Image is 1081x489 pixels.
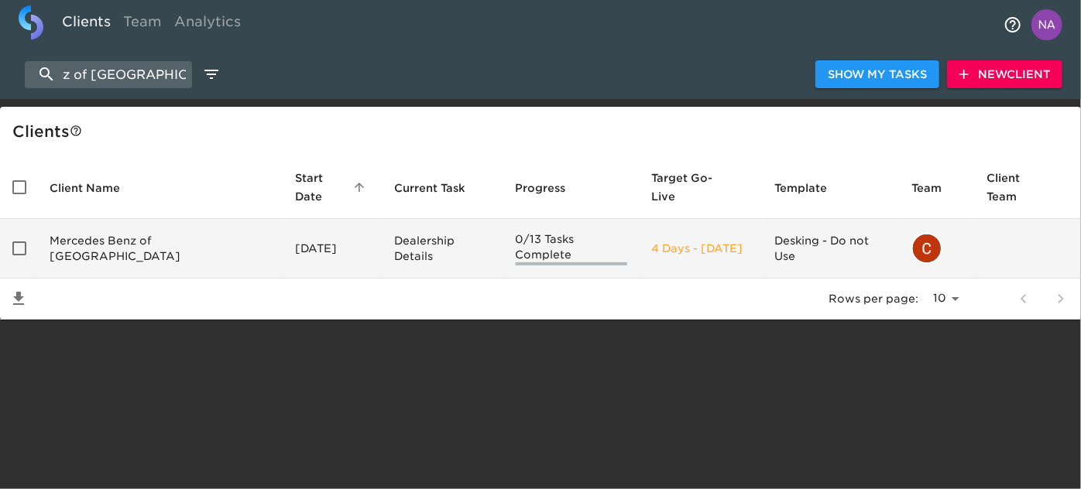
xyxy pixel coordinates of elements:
[775,179,848,197] span: Template
[70,125,82,137] svg: This is a list of all of your clients and clients shared with you
[911,179,962,197] span: Team
[516,179,586,197] span: Progress
[198,61,225,87] button: edit
[828,65,927,84] span: Show My Tasks
[994,6,1031,43] button: notifications
[987,169,1069,206] span: Client Team
[19,5,43,39] img: logo
[56,5,117,43] a: Clients
[652,241,750,256] p: 4 Days - [DATE]
[25,61,192,88] input: search
[283,219,381,279] td: [DATE]
[959,65,1050,84] span: New Client
[394,179,465,197] span: This is the next Task in this Hub that should be completed
[829,291,918,306] p: Rows per page:
[503,219,640,279] td: 0/13 Tasks Complete
[168,5,247,43] a: Analytics
[295,169,369,206] span: Start Date
[37,219,283,279] td: Mercedes Benz of [GEOGRAPHIC_DATA]
[925,287,965,310] select: rows per page
[911,233,962,264] div: christopher.mccarthy@roadster.com
[913,234,941,262] img: christopher.mccarthy@roadster.com
[394,179,486,197] span: Current Task
[1031,9,1062,40] img: Profile
[815,60,939,89] button: Show My Tasks
[12,119,1075,144] div: Client s
[382,219,503,279] td: Dealership Details
[652,169,730,206] span: Calculated based on the start date and the duration of all Tasks contained in this Hub.
[117,5,168,43] a: Team
[947,60,1062,89] button: NewClient
[652,169,750,206] span: Target Go-Live
[763,219,900,279] td: Desking - Do not Use
[50,179,140,197] span: Client Name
